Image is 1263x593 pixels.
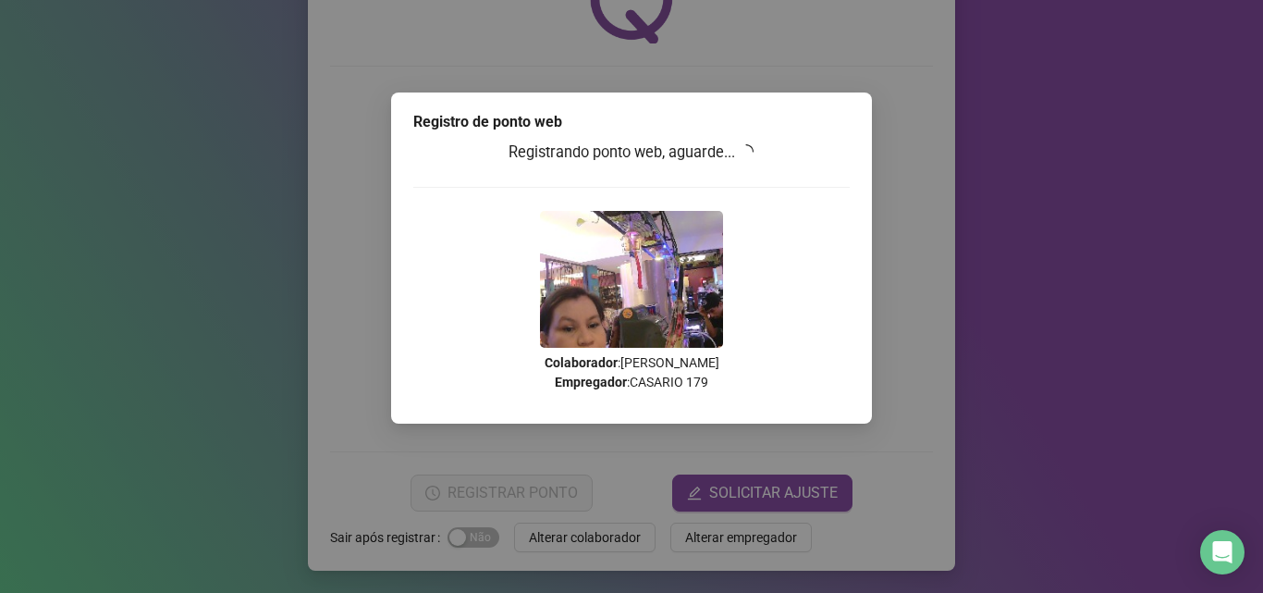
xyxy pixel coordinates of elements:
strong: Colaborador [545,355,618,370]
p: : [PERSON_NAME] : CASARIO 179 [413,353,850,392]
strong: Empregador [555,375,627,389]
span: loading [736,141,757,162]
h3: Registrando ponto web, aguarde... [413,141,850,165]
div: Registro de ponto web [413,111,850,133]
div: Open Intercom Messenger [1200,530,1245,574]
img: Z [540,211,723,348]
